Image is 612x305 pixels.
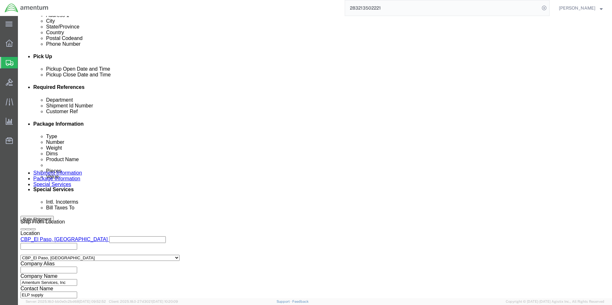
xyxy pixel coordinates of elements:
span: [DATE] 09:52:52 [79,300,106,303]
span: Copyright © [DATE]-[DATE] Agistix Inc., All Rights Reserved [506,299,604,304]
input: Search for shipment number, reference number [345,0,540,16]
span: [DATE] 10:20:09 [152,300,178,303]
iframe: FS Legacy Container [18,16,612,298]
img: logo [4,3,49,13]
button: [PERSON_NAME] [559,4,603,12]
span: James Barragan [559,4,595,12]
span: Server: 2025.18.0-bb0e0c2bd68 [26,300,106,303]
span: Client: 2025.18.0-27d3021 [109,300,178,303]
a: Support [277,300,293,303]
a: Feedback [292,300,309,303]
